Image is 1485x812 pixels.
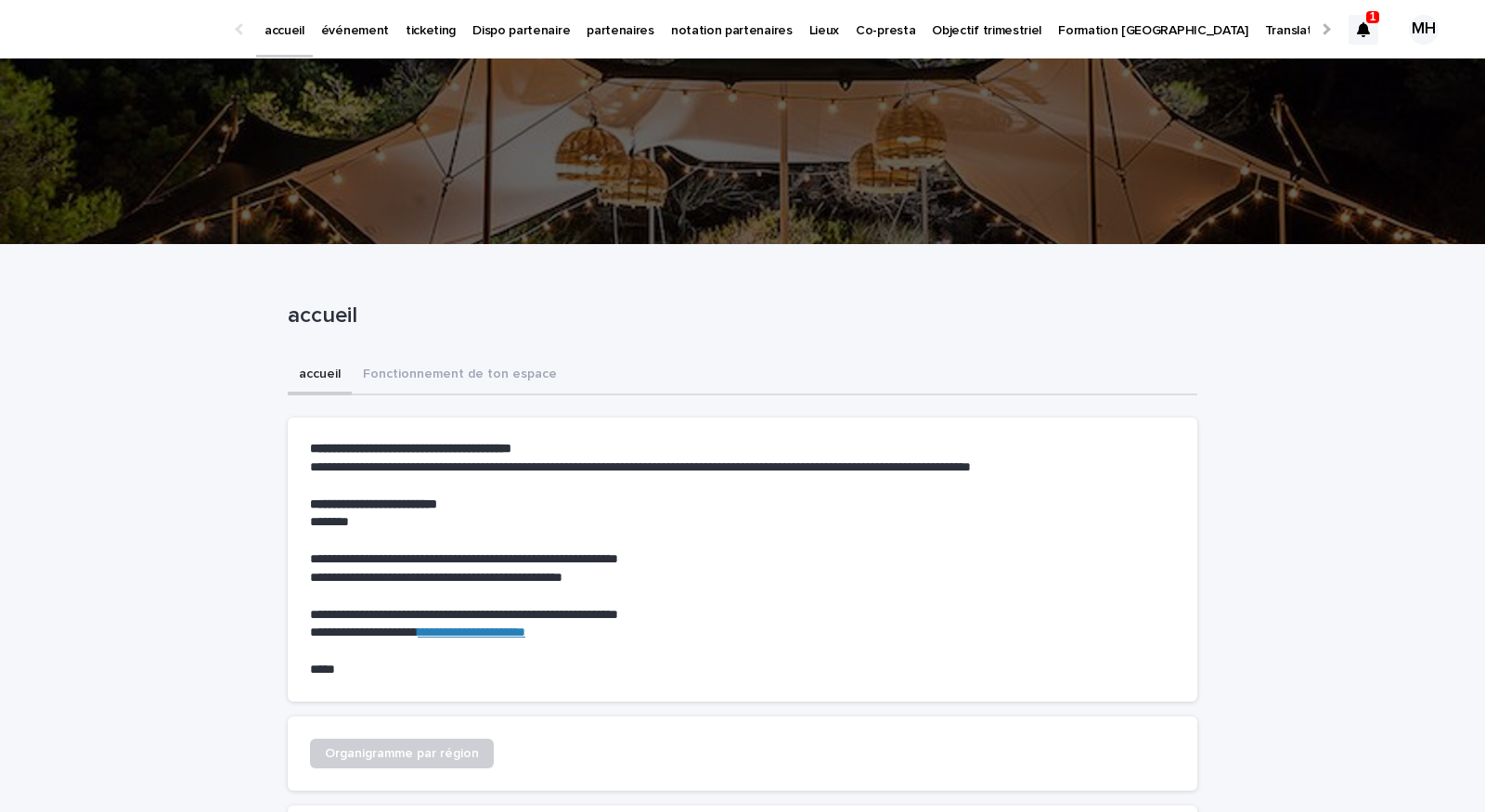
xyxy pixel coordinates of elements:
a: Organigramme par région [310,739,494,768]
button: accueil [288,356,352,395]
button: Fonctionnement de ton espace [352,356,568,395]
span: Organigramme par région [325,747,479,760]
div: 1 [1349,15,1378,45]
p: 1 [1370,10,1376,23]
img: Ls34BcGeRexTGTNfXpUC [37,11,217,48]
div: MH [1409,15,1439,45]
p: accueil [288,303,1190,329]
